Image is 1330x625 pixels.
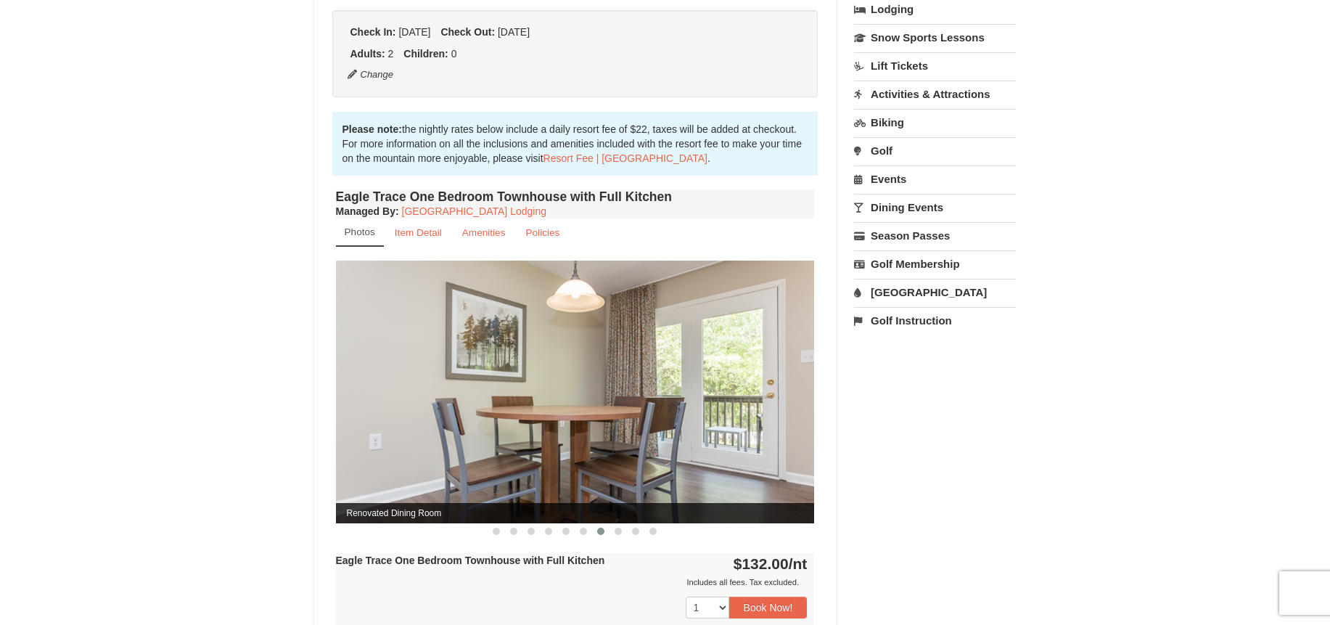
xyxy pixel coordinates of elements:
[332,112,818,176] div: the nightly rates below include a daily resort fee of $22, taxes will be added at checkout. For m...
[402,205,546,217] a: [GEOGRAPHIC_DATA] Lodging
[462,227,506,238] small: Amenities
[729,597,808,618] button: Book Now!
[336,503,815,523] span: Renovated Dining Room
[342,123,402,135] strong: Please note:
[388,48,394,60] span: 2
[350,26,396,38] strong: Check In:
[543,152,707,164] a: Resort Fee | [GEOGRAPHIC_DATA]
[345,226,375,237] small: Photos
[453,218,515,247] a: Amenities
[854,24,1016,51] a: Snow Sports Lessons
[336,555,605,566] strong: Eagle Trace One Bedroom Townhouse with Full Kitchen
[398,26,430,38] span: [DATE]
[451,48,457,60] span: 0
[854,194,1016,221] a: Dining Events
[854,137,1016,164] a: Golf
[854,52,1016,79] a: Lift Tickets
[350,48,385,60] strong: Adults:
[395,227,442,238] small: Item Detail
[498,26,530,38] span: [DATE]
[336,189,815,204] h4: Eagle Trace One Bedroom Townhouse with Full Kitchen
[516,218,569,247] a: Policies
[336,218,384,247] a: Photos
[525,227,559,238] small: Policies
[385,218,451,247] a: Item Detail
[854,307,1016,334] a: Golf Instruction
[403,48,448,60] strong: Children:
[347,67,395,83] button: Change
[854,279,1016,306] a: [GEOGRAPHIC_DATA]
[336,261,815,523] img: Renovated Dining Room
[336,205,395,217] span: Managed By
[854,222,1016,249] a: Season Passes
[440,26,495,38] strong: Check Out:
[336,575,808,589] div: Includes all fees. Tax excluded.
[336,205,399,217] strong: :
[854,109,1016,136] a: Biking
[854,166,1016,192] a: Events
[854,81,1016,107] a: Activities & Attractions
[854,250,1016,277] a: Golf Membership
[789,555,808,572] span: /nt
[734,555,808,572] strong: $132.00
